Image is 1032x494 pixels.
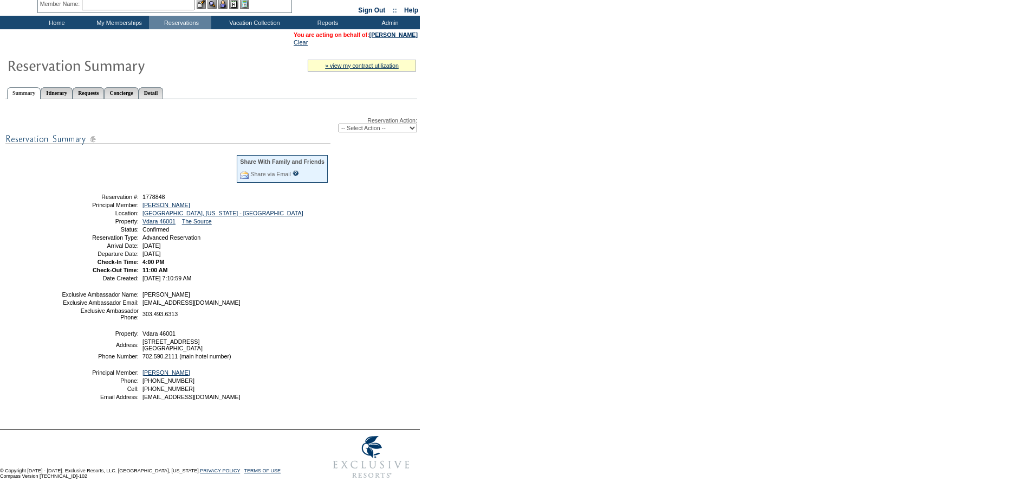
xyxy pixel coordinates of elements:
div: Share With Family and Friends [240,158,324,165]
span: [DATE] 7:10:59 AM [142,275,191,281]
span: 11:00 AM [142,267,167,273]
td: Vacation Collection [211,16,295,29]
td: Arrival Date: [61,242,139,249]
span: [DATE] [142,251,161,257]
span: Advanced Reservation [142,234,200,241]
a: Concierge [104,87,138,99]
td: Departure Date: [61,251,139,257]
span: [DATE] [142,242,161,249]
td: Exclusive Ambassador Email: [61,299,139,306]
span: You are acting on behalf of: [294,31,418,38]
a: Clear [294,39,308,46]
span: 303.493.6313 [142,311,178,317]
span: [STREET_ADDRESS] [GEOGRAPHIC_DATA] [142,338,203,351]
a: [PERSON_NAME] [142,369,190,376]
strong: Check-Out Time: [93,267,139,273]
span: Confirmed [142,226,169,233]
td: Exclusive Ambassador Name: [61,291,139,298]
span: 1778848 [142,194,165,200]
td: Reservations [149,16,211,29]
a: [PERSON_NAME] [142,202,190,208]
td: Property: [61,330,139,337]
input: What is this? [293,170,299,176]
td: Phone Number: [61,353,139,360]
td: Property: [61,218,139,224]
td: Principal Member: [61,369,139,376]
span: :: [393,7,397,14]
a: » view my contract utilization [325,62,399,69]
span: Vdara 46001 [142,330,176,337]
a: Share via Email [250,171,291,177]
img: subTtlResSummary.gif [5,132,330,146]
a: Detail [139,87,164,99]
a: The Source [182,218,212,224]
td: My Memberships [87,16,149,29]
td: Reports [295,16,358,29]
td: Address: [61,338,139,351]
td: Cell: [61,386,139,392]
td: Date Created: [61,275,139,281]
div: Reservation Action: [5,117,417,132]
a: Itinerary [41,87,73,99]
td: Admin [358,16,420,29]
span: [PERSON_NAME] [142,291,190,298]
span: [EMAIL_ADDRESS][DOMAIN_NAME] [142,394,241,400]
span: 702.590.2111 (main hotel number) [142,353,231,360]
td: Email Address: [61,394,139,400]
td: Home [24,16,87,29]
a: Vdara 46001 [142,218,176,224]
a: Summary [7,87,41,99]
span: [EMAIL_ADDRESS][DOMAIN_NAME] [142,299,241,306]
td: Status: [61,226,139,233]
td: Exclusive Ambassador Phone: [61,307,139,320]
img: Exclusive Resorts [323,430,420,484]
a: [PERSON_NAME] [369,31,418,38]
span: [PHONE_NUMBER] [142,386,194,392]
a: Help [404,7,418,14]
td: Reservation Type: [61,234,139,241]
span: 4:00 PM [142,259,164,265]
span: [PHONE_NUMBER] [142,377,194,384]
a: Requests [73,87,104,99]
td: Location: [61,210,139,216]
a: TERMS OF USE [244,468,281,473]
a: [GEOGRAPHIC_DATA], [US_STATE] - [GEOGRAPHIC_DATA] [142,210,303,216]
td: Phone: [61,377,139,384]
strong: Check-In Time: [98,259,139,265]
img: Reservaton Summary [7,54,224,76]
a: PRIVACY POLICY [200,468,240,473]
a: Sign Out [358,7,385,14]
td: Reservation #: [61,194,139,200]
td: Principal Member: [61,202,139,208]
